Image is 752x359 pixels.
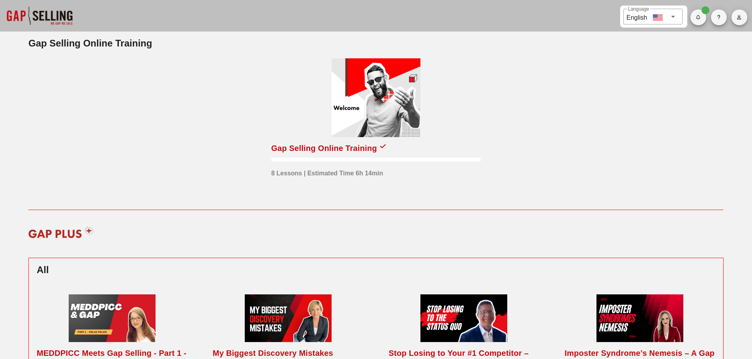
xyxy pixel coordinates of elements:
label: Language [628,6,649,12]
div: 8 Lessons | Estimated Time 6h 14min [271,165,383,178]
div: English [626,11,647,22]
div: Gap Selling Online Training [271,142,377,154]
div: LanguageEnglish [623,9,683,24]
h2: Gap Selling Online Training [28,36,724,50]
h2: All [37,263,715,277]
span: Badge [701,6,709,14]
img: gap-plus-logo-red.svg [23,220,99,244]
